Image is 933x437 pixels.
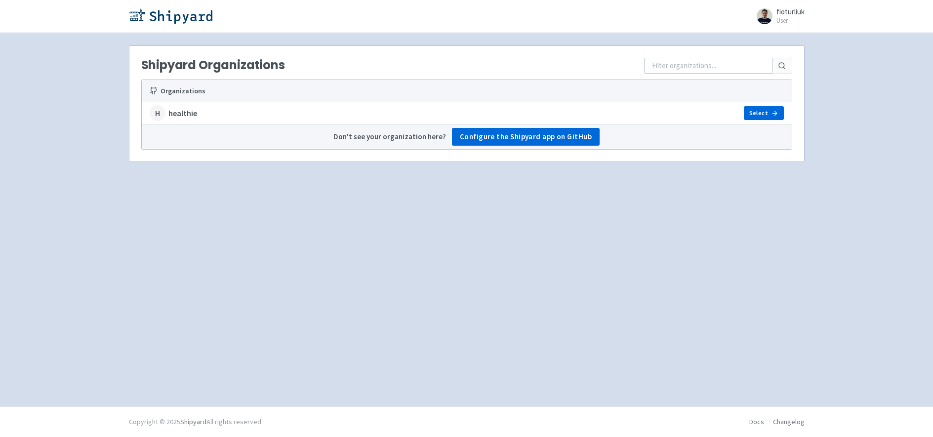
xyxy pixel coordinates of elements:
[773,417,805,426] a: Changelog
[150,87,158,95] svg: GitHub
[751,8,805,24] a: fioturliuk User
[776,7,805,16] span: fioturliuk
[749,417,764,426] a: Docs
[129,8,212,24] img: Shipyard logo
[776,17,805,24] small: User
[180,417,206,426] a: Shipyard
[333,131,446,143] strong: Don't see your organization here?
[744,106,783,120] a: Select
[452,128,600,146] a: Configure the Shipyard app on GitHub
[141,58,285,72] h1: Shipyard Organizations
[644,58,772,74] input: Filter organizations...
[168,108,197,119] strong: healthie
[129,417,263,427] div: Copyright © 2025 All rights reserved.
[150,86,508,96] div: Organizations
[150,105,165,121] div: H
